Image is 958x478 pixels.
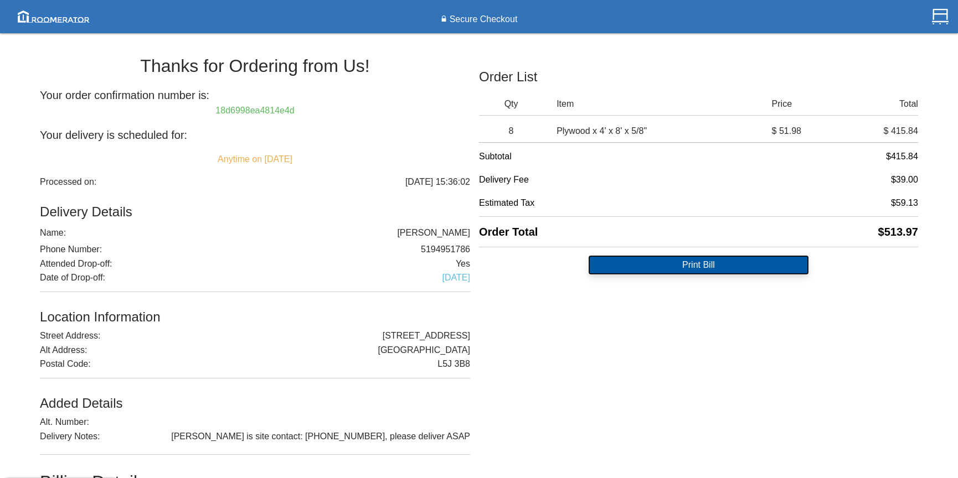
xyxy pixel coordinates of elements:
b: Order Total [479,226,538,238]
h6: Name: [40,228,470,240]
label: Item [557,97,771,111]
h6: Street Address: [40,329,470,341]
label: $415.84 [886,152,918,162]
label: Price [772,97,845,111]
label: [PERSON_NAME] [397,228,470,238]
h6: 18d6998ea4814e4d [40,106,470,116]
h6: Attended Drop-off: [40,259,470,269]
h4: Delivery Details [40,200,470,224]
h6: Delivery Notes: [40,432,470,455]
label: $ 51.98 [772,124,845,138]
h5: Your delivery is scheduled for: [40,120,470,150]
h4: Location Information [40,297,470,324]
h6: Processed on: [40,168,470,196]
label: [DATE] 15:36:02 [405,177,470,187]
h6: Delivery Fee [479,170,918,189]
label: $59.13 [891,198,918,208]
label: Total [845,97,918,111]
label: L5J 3B8 [437,359,470,369]
label: [DATE] [442,273,470,283]
label: 8 [479,124,552,138]
h4: Added Details [40,383,470,411]
img: Lock [441,15,447,24]
label: [GEOGRAPHIC_DATA] [378,345,470,355]
b: $513.97 [878,226,918,238]
label: 5194951786 [421,245,470,254]
label: Secure Checkout [447,13,518,26]
label: Yes [456,259,470,269]
label: [PERSON_NAME] is site contact: [PHONE_NUMBER], please deliver ASAP [171,432,470,441]
h6: Subtotal [479,147,918,166]
h6: Alt. Number: [40,415,470,427]
label: Qty [479,97,543,111]
h6: Phone Number: [40,245,470,254]
h6: Estimated Tax [479,194,918,217]
h6: Date of Drop-off: [40,273,470,292]
label: $ 415.84 [845,124,918,138]
h6: Alt Address: [40,345,470,355]
img: roomerator-logo.png [14,7,94,27]
label: $39.00 [891,175,918,185]
h6: Postal Code: [40,359,470,378]
label: Plywood x 4' x 8' x 5/8" [557,124,647,138]
h6: Anytime on [DATE] [40,154,470,164]
button: Print Bill [589,256,808,274]
h4: Order List [479,70,918,89]
h5: Your order confirmation number is: [40,80,470,101]
img: Cart.svg [932,8,949,25]
h2: Thanks for Ordering from Us! [40,43,470,76]
label: [STREET_ADDRESS] [383,331,470,341]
